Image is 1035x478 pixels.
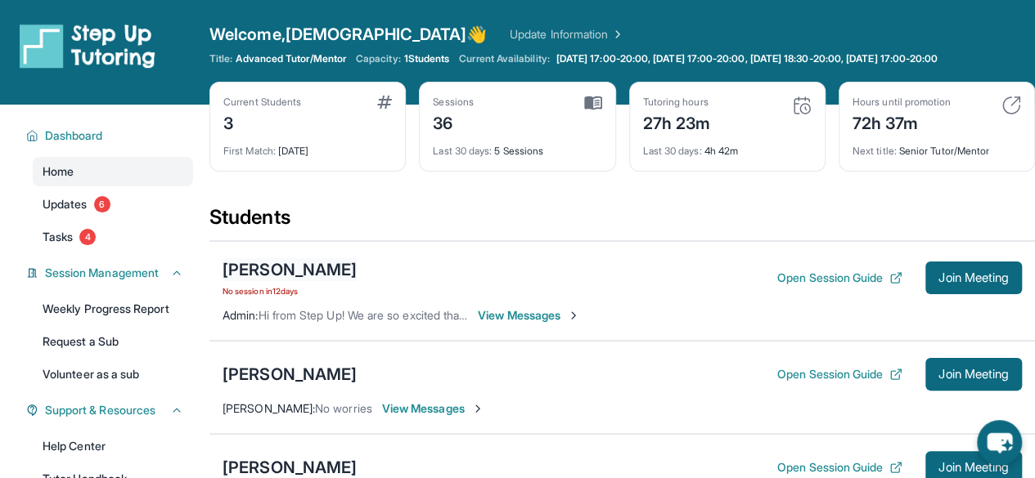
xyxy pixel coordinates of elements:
[853,135,1021,158] div: Senior Tutor/Mentor
[33,431,193,461] a: Help Center
[223,401,315,415] span: [PERSON_NAME] :
[777,459,902,476] button: Open Session Guide
[938,273,1009,283] span: Join Meeting
[777,366,902,382] button: Open Session Guide
[433,96,474,109] div: Sessions
[792,96,812,115] img: card
[223,145,276,157] span: First Match :
[209,52,232,65] span: Title:
[223,135,392,158] div: [DATE]
[45,127,103,144] span: Dashboard
[433,145,492,157] span: Last 30 days :
[209,204,1035,240] div: Students
[45,265,159,281] span: Session Management
[977,420,1022,465] button: chat-button
[433,135,601,158] div: 5 Sessions
[643,145,702,157] span: Last 30 days :
[33,294,193,324] a: Weekly Progress Report
[223,284,357,297] span: No session in 12 days
[853,109,951,135] div: 72h 37m
[223,96,301,109] div: Current Students
[33,360,193,389] a: Volunteer as a sub
[459,52,549,65] span: Current Availability:
[567,309,580,322] img: Chevron-Right
[925,261,1022,294] button: Join Meeting
[43,229,73,245] span: Tasks
[433,109,474,135] div: 36
[556,52,938,65] span: [DATE] 17:00-20:00, [DATE] 17:00-20:00, [DATE] 18:30-20:00, [DATE] 17:00-20:00
[315,401,372,415] span: No worries
[938,462,1009,472] span: Join Meeting
[510,26,624,42] a: Update Information
[20,23,155,69] img: logo
[643,96,711,109] div: Tutoring hours
[38,265,183,281] button: Session Management
[236,52,345,65] span: Advanced Tutor/Mentor
[94,196,110,212] span: 6
[553,52,941,65] a: [DATE] 17:00-20:00, [DATE] 17:00-20:00, [DATE] 18:30-20:00, [DATE] 17:00-20:00
[377,96,392,109] img: card
[777,270,902,286] button: Open Session Guide
[643,135,812,158] div: 4h 42m
[223,109,301,135] div: 3
[853,145,897,157] span: Next title :
[43,196,88,212] span: Updates
[33,327,193,356] a: Request a Sub
[608,26,624,42] img: Chevron Right
[478,307,580,324] span: View Messages
[382,400,484,417] span: View Messages
[643,109,711,135] div: 27h 23m
[38,402,183,418] button: Support & Resources
[33,190,193,219] a: Updates6
[1001,96,1021,115] img: card
[584,96,602,110] img: card
[356,52,401,65] span: Capacity:
[38,127,183,144] button: Dashboard
[79,229,96,245] span: 4
[938,369,1009,379] span: Join Meeting
[223,258,357,281] div: [PERSON_NAME]
[33,222,193,252] a: Tasks4
[223,308,258,322] span: Admin :
[223,363,357,386] div: [PERSON_NAME]
[853,96,951,109] div: Hours until promotion
[925,358,1022,391] button: Join Meeting
[43,163,74,180] span: Home
[209,23,487,46] span: Welcome, [DEMOGRAPHIC_DATA] 👋
[33,157,193,186] a: Home
[404,52,450,65] span: 1 Students
[45,402,155,418] span: Support & Resources
[471,402,484,415] img: Chevron-Right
